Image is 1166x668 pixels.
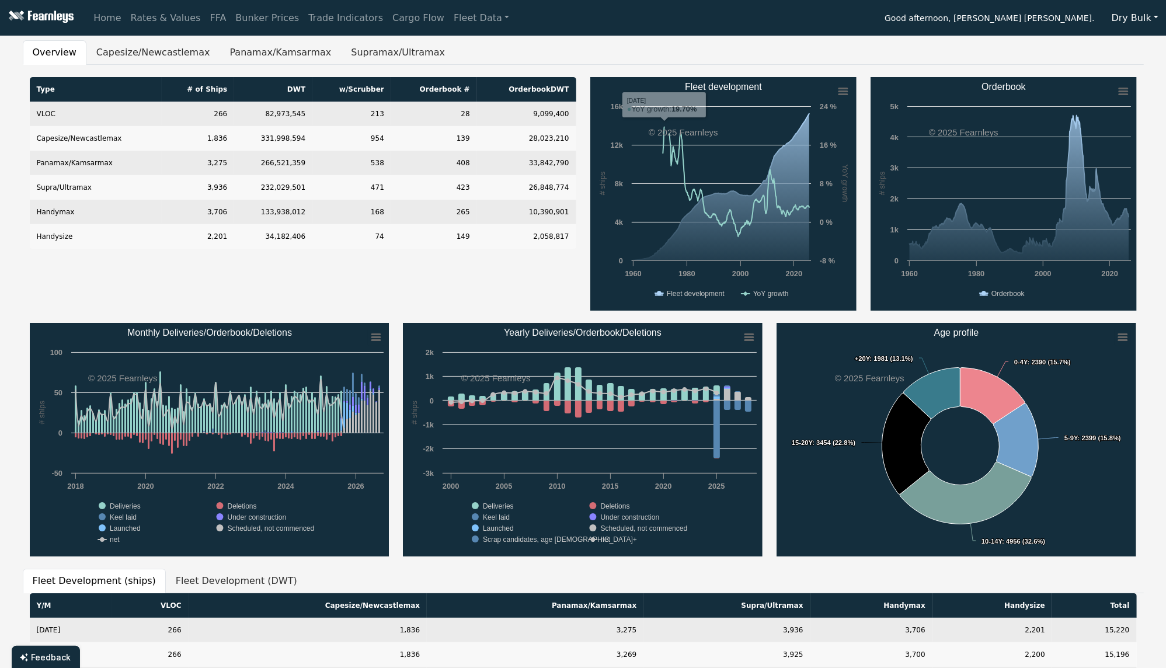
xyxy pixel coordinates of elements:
[449,6,514,30] a: Fleet Data
[312,175,391,200] td: 471
[234,126,312,151] td: 331,998,594
[643,642,810,667] td: 3,925
[162,224,234,249] td: 2,201
[877,172,886,196] text: # ships
[112,593,188,618] th: VLOC
[162,77,234,102] th: # of Ships
[483,535,637,544] text: Scrap candidates, age [DEMOGRAPHIC_DATA]+
[477,126,576,151] td: 28,023,210
[1052,642,1137,667] td: 15,196
[391,224,477,249] td: 149
[162,200,234,224] td: 3,706
[112,618,188,642] td: 266
[967,269,984,278] text: 1980
[614,218,623,227] text: 4k
[427,618,643,642] td: 3,275
[1052,593,1137,618] th: Total
[234,102,312,126] td: 82,973,545
[23,569,166,593] button: Fleet Development (ships)
[1064,434,1121,441] text: : 2399 (15.8%)
[461,373,531,383] text: © 2025 Fearnleys
[483,513,510,521] text: Keel laid
[810,593,932,618] th: Handymax
[110,513,137,521] text: Keel laid
[30,618,113,642] td: [DATE]
[110,502,141,510] text: Deliveries
[341,40,455,65] button: Supramax/Ultramax
[391,102,477,126] td: 28
[618,256,622,265] text: 0
[227,524,314,533] text: Scheduled, not commenced
[51,469,62,478] text: -50
[312,200,391,224] td: 168
[1014,359,1071,366] text: : 2390 (15.7%)
[391,77,477,102] th: Orderbook #
[110,524,141,533] text: Launched
[430,396,434,405] text: 0
[614,179,623,188] text: 8k
[88,373,158,383] text: © 2025 Fearnleys
[86,40,220,65] button: Capesize/Newcastlemax
[504,328,662,338] text: Yearly Deliveries/Orderbook/Deletions
[810,618,932,642] td: 3,706
[162,102,234,126] td: 266
[30,323,389,556] svg: Monthly Deliveries/Orderbook/Deletions
[894,256,898,265] text: 0
[991,290,1025,298] text: Orderbook
[189,593,427,618] th: Capesize/Newcastlemax
[667,290,725,298] text: Fleet development
[423,444,434,453] text: -2k
[312,224,391,249] td: 74
[220,40,341,65] button: Panamax/Kamsarmax
[855,355,871,362] tspan: +20Y
[835,373,904,383] text: © 2025 Fearnleys
[1101,269,1118,278] text: 2020
[496,482,512,490] text: 2005
[1035,269,1051,278] text: 2000
[391,200,477,224] td: 265
[410,401,419,425] text: # ships
[1052,618,1137,642] td: 15,220
[820,141,837,149] text: 16 %
[601,513,660,521] text: Under construction
[23,40,86,65] button: Overview
[403,323,763,556] svg: Yearly Deliveries/Orderbook/Deletions
[643,618,810,642] td: 3,936
[1064,434,1078,441] tspan: 5-9Y
[6,11,74,25] img: Fearnleys Logo
[792,439,856,446] text: : 3454 (22.8%)
[304,6,388,30] a: Trade Indicators
[30,126,162,151] td: Capesize/Newcastlemax
[312,126,391,151] td: 954
[231,6,304,30] a: Bunker Prices
[126,6,206,30] a: Rates & Values
[312,77,391,102] th: w/Scrubber
[234,175,312,200] td: 232,029,501
[347,482,364,490] text: 2026
[981,538,1003,545] tspan: 10-14Y
[934,328,979,338] text: Age profile
[601,524,688,533] text: Scheduled, not commenced
[890,163,899,172] text: 3k
[423,469,434,478] text: -3k
[112,642,188,667] td: 266
[890,194,899,203] text: 2k
[820,256,836,265] text: -8 %
[932,593,1052,618] th: Handysize
[477,102,576,126] td: 9,099,400
[207,482,224,490] text: 2022
[127,328,292,338] text: Monthly Deliveries/Orderbook/Deletions
[30,224,162,249] td: Handysize
[601,502,630,510] text: Deletions
[753,290,788,298] text: YoY growth
[391,126,477,151] td: 139
[841,165,850,203] text: YoY growth
[655,482,671,490] text: 2020
[110,535,120,544] text: net
[649,127,718,137] text: © 2025 Fearnleys
[234,77,312,102] th: DWT
[443,482,459,490] text: 2000
[610,141,623,149] text: 12k
[890,225,899,234] text: 1k
[708,482,725,490] text: 2025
